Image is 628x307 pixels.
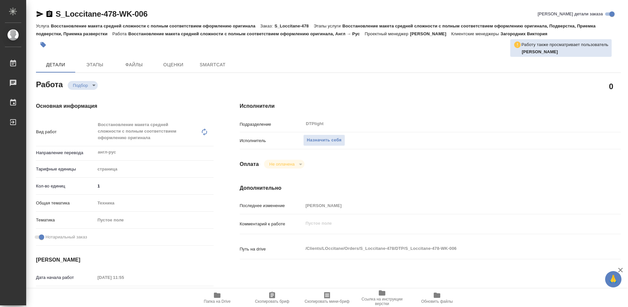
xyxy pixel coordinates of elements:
[95,215,214,226] div: Пустое поле
[608,272,619,286] span: 🙏
[410,289,464,307] button: Обновить файлы
[538,11,603,17] span: [PERSON_NAME] детали заказа
[609,81,613,92] h2: 0
[522,49,558,54] b: [PERSON_NAME]
[204,299,231,304] span: Папка на Drive
[95,164,214,175] div: страница
[97,217,206,223] div: Пустое поле
[358,297,406,306] span: Ссылка на инструкции верстки
[303,243,589,254] textarea: /Clients/LOccitane/Orders/S_Loccitane-478/DTP/S_Loccitane-478-WK-006
[36,129,95,135] p: Вид работ
[303,201,589,210] input: Пустое поле
[95,181,214,191] input: ✎ Введи что-нибудь
[79,61,111,69] span: Этапы
[36,200,95,206] p: Общая тематика
[36,24,51,28] p: Услуга
[255,299,289,304] span: Скопировать бриф
[118,61,150,69] span: Файлы
[421,299,453,304] span: Обновить файлы
[355,289,410,307] button: Ссылка на инструкции верстки
[190,289,245,307] button: Папка на Drive
[36,38,50,52] button: Добавить тэг
[451,31,500,36] p: Клиентские менеджеры
[240,137,303,144] p: Исполнитель
[95,198,214,209] div: Техника
[522,49,608,55] p: Носкова Анна
[36,102,214,110] h4: Основная информация
[95,273,152,282] input: Пустое поле
[36,166,95,172] p: Тарифные единицы
[274,24,314,28] p: S_Loccitane-478
[240,202,303,209] p: Последнее изменение
[267,161,296,167] button: Не оплачена
[245,289,300,307] button: Скопировать бриф
[521,41,608,48] p: Работу также просматривает пользователь
[410,31,451,36] p: [PERSON_NAME]
[240,102,621,110] h4: Исполнители
[240,184,621,192] h4: Дополнительно
[305,299,349,304] span: Скопировать мини-бриф
[300,289,355,307] button: Скопировать мини-бриф
[71,83,90,88] button: Подбор
[240,160,259,168] h4: Оплата
[56,9,148,18] a: S_Loccitane-478-WK-006
[128,31,365,36] p: Восстановление макета средней сложности с полным соответствием оформлению оригинала, Англ → Рус
[36,274,95,281] p: Дата начала работ
[197,61,228,69] span: SmartCat
[36,256,214,264] h4: [PERSON_NAME]
[314,24,342,28] p: Этапы услуги
[240,246,303,252] p: Путь на drive
[45,10,53,18] button: Скопировать ссылку
[264,160,304,169] div: Подбор
[51,24,260,28] p: Восстановление макета средней сложности с полным соответствием оформлению оригинала
[45,234,87,240] span: Нотариальный заказ
[605,271,621,287] button: 🙏
[240,121,303,128] p: Подразделение
[260,24,274,28] p: Заказ:
[36,150,95,156] p: Направление перевода
[240,221,303,227] p: Комментарий к работе
[40,61,71,69] span: Детали
[307,137,341,144] span: Назначить себя
[113,31,129,36] p: Работа
[36,217,95,223] p: Тематика
[36,78,63,90] h2: Работа
[500,31,552,36] p: Загородних Виктория
[68,81,98,90] div: Подбор
[303,135,345,146] button: Назначить себя
[158,61,189,69] span: Оценки
[36,10,44,18] button: Скопировать ссылку для ЯМессенджера
[36,24,596,36] p: Восстановление макета средней сложности с полным соответствием оформлению оригинала, Подверстка, ...
[365,31,410,36] p: Проектный менеджер
[36,183,95,189] p: Кол-во единиц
